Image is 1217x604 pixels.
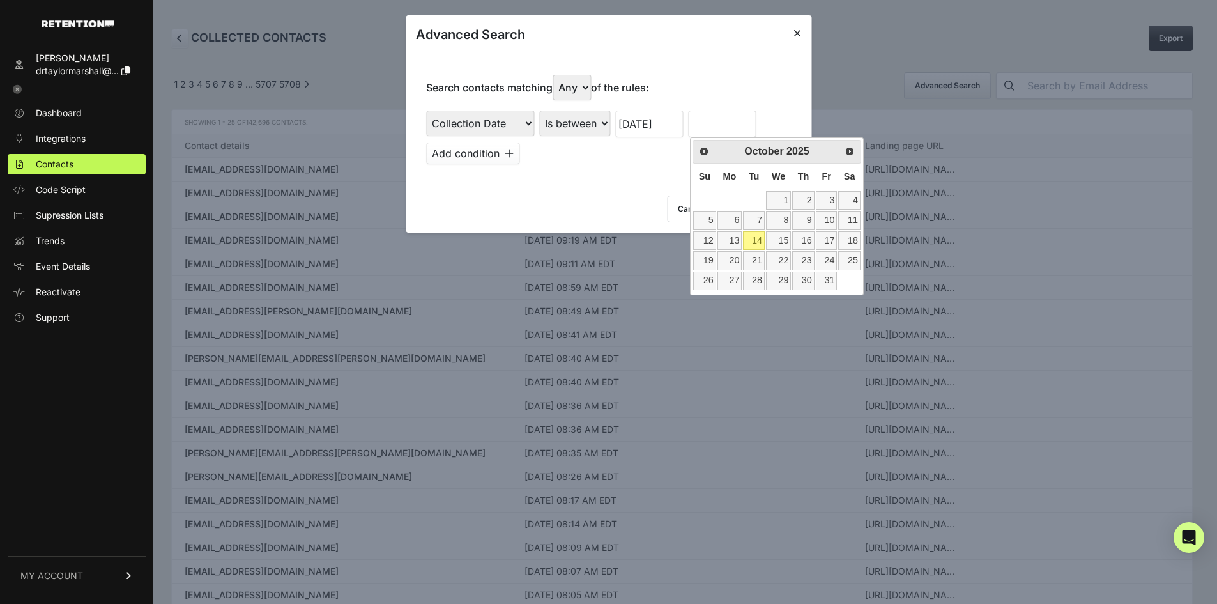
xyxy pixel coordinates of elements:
a: 2 [792,191,814,210]
a: 10 [816,211,838,229]
a: 12 [693,231,716,250]
a: 16 [792,231,814,250]
a: 29 [766,272,791,290]
a: 15 [766,231,791,250]
a: 28 [743,272,765,290]
a: Reactivate [8,282,146,302]
span: Support [36,311,70,324]
span: Thursday [798,171,809,182]
a: 3 [816,191,838,210]
a: 13 [717,231,742,250]
a: Event Details [8,256,146,277]
span: Monday [723,171,737,182]
span: drtaylormarshall@... [36,65,119,76]
a: 22 [766,251,791,270]
a: Dashboard [8,103,146,123]
div: Open Intercom Messenger [1174,522,1204,553]
a: 24 [816,251,838,270]
span: Next [845,146,855,157]
a: 9 [792,211,814,229]
span: Dashboard [36,107,82,120]
span: Reactivate [36,286,80,298]
a: 23 [792,251,814,270]
a: 25 [838,251,860,270]
span: Trends [36,235,65,247]
button: Cancel [667,196,714,222]
a: 4 [838,191,860,210]
a: 8 [766,211,791,229]
span: Wednesday [772,171,785,182]
a: 19 [693,251,716,270]
a: 7 [743,211,765,229]
span: Saturday [844,171,855,182]
img: Retention.com [42,20,114,27]
a: 5 [693,211,716,229]
a: 20 [717,251,742,270]
a: Next [841,142,859,160]
a: Trends [8,231,146,251]
a: 6 [717,211,742,229]
a: 26 [693,272,716,290]
span: Code Script [36,183,86,196]
span: Prev [699,146,709,157]
a: Prev [694,142,713,160]
span: October [744,146,783,157]
button: Add condition [426,143,519,164]
a: [PERSON_NAME] drtaylormarshall@... [8,48,146,81]
a: Supression Lists [8,205,146,226]
a: 11 [838,211,860,229]
span: Event Details [36,260,90,273]
a: 1 [766,191,791,210]
a: MY ACCOUNT [8,556,146,595]
span: Integrations [36,132,86,145]
a: 27 [717,272,742,290]
a: 18 [838,231,860,250]
span: 2025 [786,146,809,157]
span: Supression Lists [36,209,103,222]
a: 14 [743,231,765,250]
div: [PERSON_NAME] [36,52,130,65]
span: Friday [822,171,830,182]
span: MY ACCOUNT [20,569,83,582]
a: 21 [743,251,765,270]
h3: Advanced Search [416,26,525,43]
span: Tuesday [749,171,760,182]
p: Search contacts matching of the rules: [426,75,649,100]
a: Code Script [8,180,146,200]
span: Contacts [36,158,73,171]
a: 31 [816,272,838,290]
a: Integrations [8,128,146,149]
a: Contacts [8,154,146,174]
span: Sunday [699,171,710,182]
a: 17 [816,231,838,250]
a: 30 [792,272,814,290]
a: Support [8,307,146,328]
